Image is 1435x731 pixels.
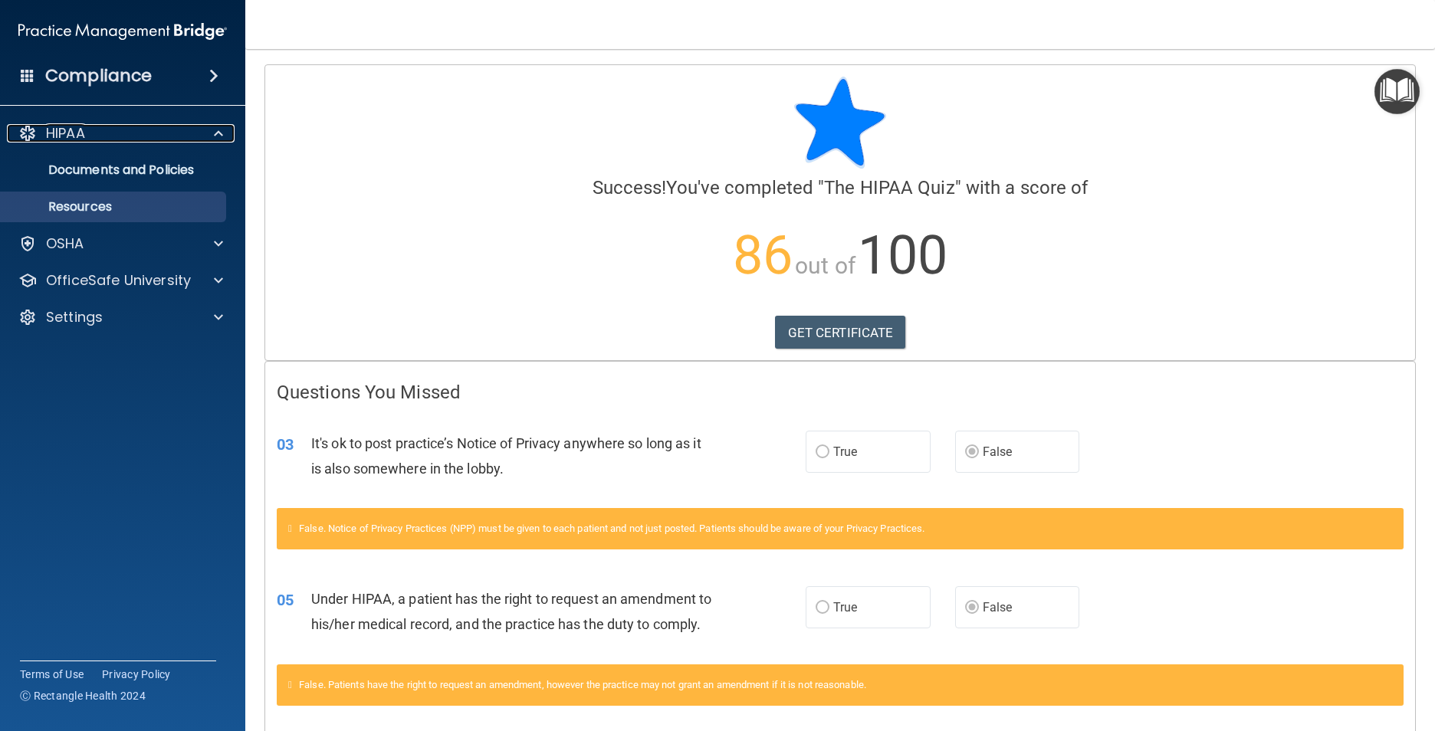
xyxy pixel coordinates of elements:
[816,602,829,614] input: True
[775,316,906,349] a: GET CERTIFICATE
[18,234,223,253] a: OSHA
[46,308,103,326] p: Settings
[45,65,152,87] h4: Compliance
[1374,69,1420,114] button: Open Resource Center
[795,252,855,279] span: out of
[10,162,219,178] p: Documents and Policies
[733,224,793,287] span: 86
[311,591,711,632] span: Under HIPAA, a patient has the right to request an amendment to his/her medical record, and the p...
[816,447,829,458] input: True
[46,234,84,253] p: OSHA
[46,271,191,290] p: OfficeSafe University
[277,591,294,609] span: 05
[983,600,1013,615] span: False
[20,688,146,703] span: Ⓒ Rectangle Health 2024
[20,667,84,682] a: Terms of Use
[10,199,219,215] p: Resources
[46,124,85,143] p: HIPAA
[18,16,227,47] img: PMB logo
[18,271,223,290] a: OfficeSafe University
[277,178,1404,198] h4: You've completed " " with a score of
[824,177,954,198] span: The HIPAA Quiz
[833,444,857,459] span: True
[18,308,223,326] a: Settings
[833,600,857,615] span: True
[858,224,947,287] span: 100
[593,177,667,198] span: Success!
[102,667,171,682] a: Privacy Policy
[311,435,701,477] span: It's ok to post practice’s Notice of Privacy anywhere so long as it is also somewhere in the lobby.
[299,523,924,534] span: False. Notice of Privacy Practices (NPP) must be given to each patient and not just posted. Patie...
[277,435,294,454] span: 03
[794,77,886,169] img: blue-star-rounded.9d042014.png
[277,382,1404,402] h4: Questions You Missed
[965,602,979,614] input: False
[18,124,223,143] a: HIPAA
[299,679,866,690] span: False. Patients have the right to request an amendment, however the practice may not grant an ame...
[983,444,1013,459] span: False
[1358,625,1417,683] iframe: Drift Widget Chat Controller
[965,447,979,458] input: False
